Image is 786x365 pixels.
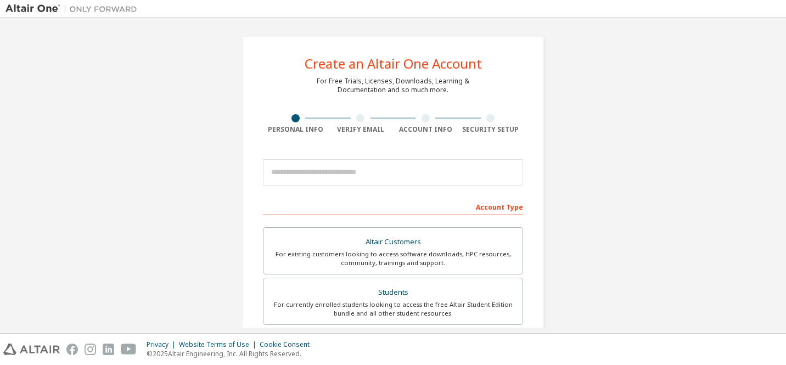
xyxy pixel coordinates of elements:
[260,340,316,349] div: Cookie Consent
[85,344,96,355] img: instagram.svg
[263,125,328,134] div: Personal Info
[103,344,114,355] img: linkedin.svg
[270,300,516,318] div: For currently enrolled students looking to access the free Altair Student Edition bundle and all ...
[393,125,458,134] div: Account Info
[317,77,469,94] div: For Free Trials, Licenses, Downloads, Learning & Documentation and so much more.
[263,198,523,215] div: Account Type
[121,344,137,355] img: youtube.svg
[458,125,524,134] div: Security Setup
[147,349,316,358] p: © 2025 Altair Engineering, Inc. All Rights Reserved.
[270,285,516,300] div: Students
[5,3,143,14] img: Altair One
[179,340,260,349] div: Website Terms of Use
[270,250,516,267] div: For existing customers looking to access software downloads, HPC resources, community, trainings ...
[3,344,60,355] img: altair_logo.svg
[305,57,482,70] div: Create an Altair One Account
[270,234,516,250] div: Altair Customers
[147,340,179,349] div: Privacy
[328,125,394,134] div: Verify Email
[66,344,78,355] img: facebook.svg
